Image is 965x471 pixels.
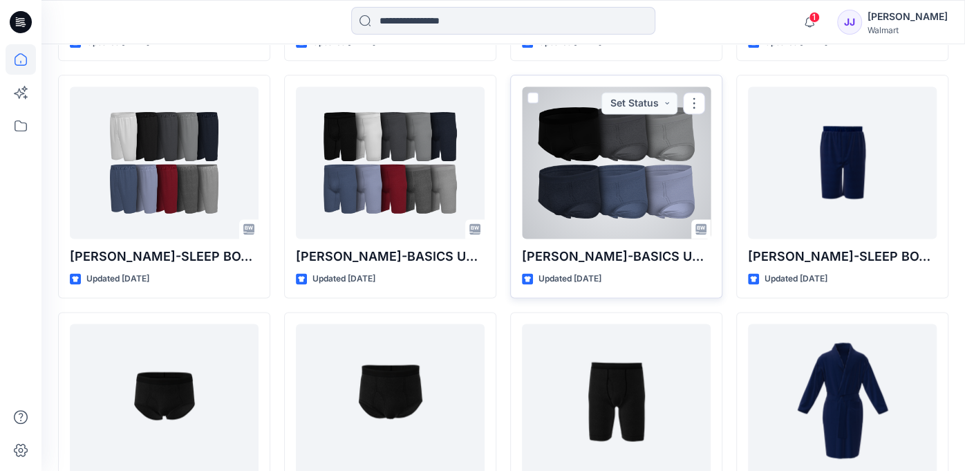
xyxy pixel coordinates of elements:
p: Updated [DATE] [312,272,375,286]
div: JJ [837,10,862,35]
span: 1 [809,12,820,23]
p: [PERSON_NAME]-SLEEP BOTTOMS 2 PK SHORTS-100150734 [748,247,937,266]
p: [PERSON_NAME]-SLEEP BOTTOMS 2 PK SHORTS-100150734 [70,247,259,266]
p: [PERSON_NAME]-BASICS UNDERWEAR BOXER BRIEF COTTON STRETCH 9 6PK-100151045 [296,247,485,266]
p: [PERSON_NAME]-BASICS UNDERWEAR BRIEF MID-RISE COTTON STRETCH 6PK-100151038 [522,247,711,266]
a: George-SLEEP BOTTOMS 2 PK SHORTS-100150734 [748,86,937,239]
div: [PERSON_NAME] [868,8,948,25]
a: George-BASICS UNDERWEAR BOXER BRIEF COTTON STRETCH 9 6PK-100151045 [296,86,485,239]
a: George-BASICS UNDERWEAR BRIEF MID-RISE COTTON STRETCH 6PK-100151038 [522,86,711,239]
div: Walmart [868,25,948,35]
p: Updated [DATE] [86,272,149,286]
p: Updated [DATE] [538,272,601,286]
a: George-SLEEP BOTTOMS 2 PK SHORTS-100150734 [70,86,259,239]
p: Updated [DATE] [765,272,827,286]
